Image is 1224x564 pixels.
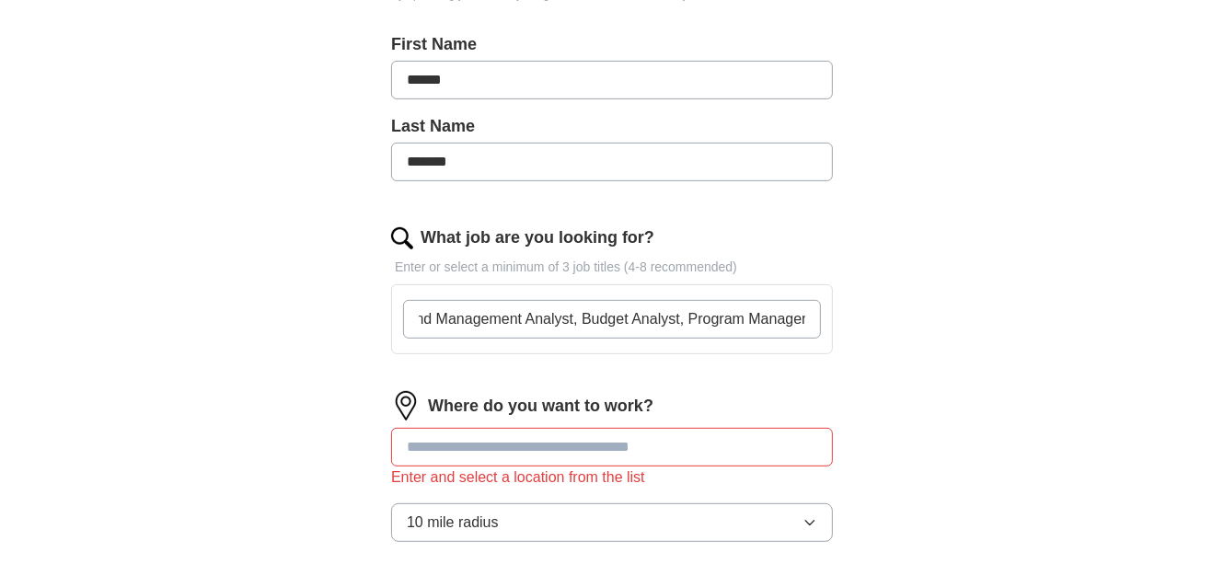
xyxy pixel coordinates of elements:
[391,391,421,420] img: location.png
[403,300,821,339] input: Type a job title and press enter
[421,225,654,250] label: What job are you looking for?
[428,394,653,419] label: Where do you want to work?
[391,466,833,489] div: Enter and select a location from the list
[391,258,833,277] p: Enter or select a minimum of 3 job titles (4-8 recommended)
[391,114,833,139] label: Last Name
[391,503,833,542] button: 10 mile radius
[391,32,833,57] label: First Name
[407,512,499,534] span: 10 mile radius
[391,227,413,249] img: search.png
